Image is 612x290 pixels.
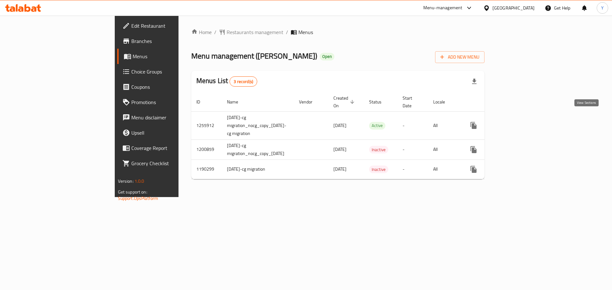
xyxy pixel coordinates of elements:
[423,4,463,12] div: Menu-management
[397,139,428,159] td: -
[117,110,217,125] a: Menu disclaimer
[117,156,217,171] a: Grocery Checklist
[227,98,246,106] span: Name
[466,142,481,157] button: more
[131,144,212,152] span: Coverage Report
[481,162,497,177] button: Change Status
[397,159,428,179] td: -
[428,159,461,179] td: All
[118,188,147,196] span: Get support on:
[333,121,346,130] span: [DATE]
[369,122,385,130] div: Active
[131,68,212,75] span: Choice Groups
[466,162,481,177] button: more
[191,49,317,63] span: Menu management ( [PERSON_NAME] )
[481,142,497,157] button: Change Status
[131,22,212,30] span: Edit Restaurant
[433,98,453,106] span: Locale
[191,28,485,36] nav: breadcrumb
[286,28,288,36] li: /
[369,98,390,106] span: Status
[131,98,212,106] span: Promotions
[333,145,346,153] span: [DATE]
[333,94,356,110] span: Created On
[369,166,388,173] span: Inactive
[131,159,212,167] span: Grocery Checklist
[117,64,217,79] a: Choice Groups
[222,111,294,139] td: [DATE]-cg migration_nocg_copy_[DATE]-cg migration
[135,177,144,185] span: 1.0.0
[117,79,217,95] a: Coupons
[320,54,334,59] span: Open
[492,4,535,11] div: [GEOGRAPHIC_DATA]
[428,111,461,139] td: All
[117,95,217,110] a: Promotions
[227,28,283,36] span: Restaurants management
[117,49,217,64] a: Menus
[299,98,321,106] span: Vendor
[466,118,481,133] button: more
[397,111,428,139] td: -
[333,165,346,173] span: [DATE]
[428,139,461,159] td: All
[320,53,334,60] div: Open
[298,28,313,36] span: Menus
[196,76,257,87] h2: Menus List
[467,74,482,89] div: Export file
[118,177,134,185] span: Version:
[230,79,257,85] span: 3 record(s)
[196,98,208,106] span: ID
[131,37,212,45] span: Branches
[131,129,212,137] span: Upsell
[131,83,212,91] span: Coupons
[222,139,294,159] td: [DATE]-cg migration_nocg_copy_[DATE]
[222,159,294,179] td: [DATE]-cg migration
[229,76,257,87] div: Total records count
[601,4,604,11] span: Y
[117,33,217,49] a: Branches
[369,146,388,153] span: Inactive
[133,53,212,60] span: Menus
[440,53,479,61] span: Add New Menu
[461,92,532,112] th: Actions
[369,122,385,129] span: Active
[117,125,217,140] a: Upsell
[435,51,484,63] button: Add New Menu
[191,92,532,179] table: enhanced table
[131,114,212,121] span: Menu disclaimer
[118,194,158,202] a: Support.OpsPlatform
[117,140,217,156] a: Coverage Report
[403,94,420,110] span: Start Date
[219,28,283,36] a: Restaurants management
[117,18,217,33] a: Edit Restaurant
